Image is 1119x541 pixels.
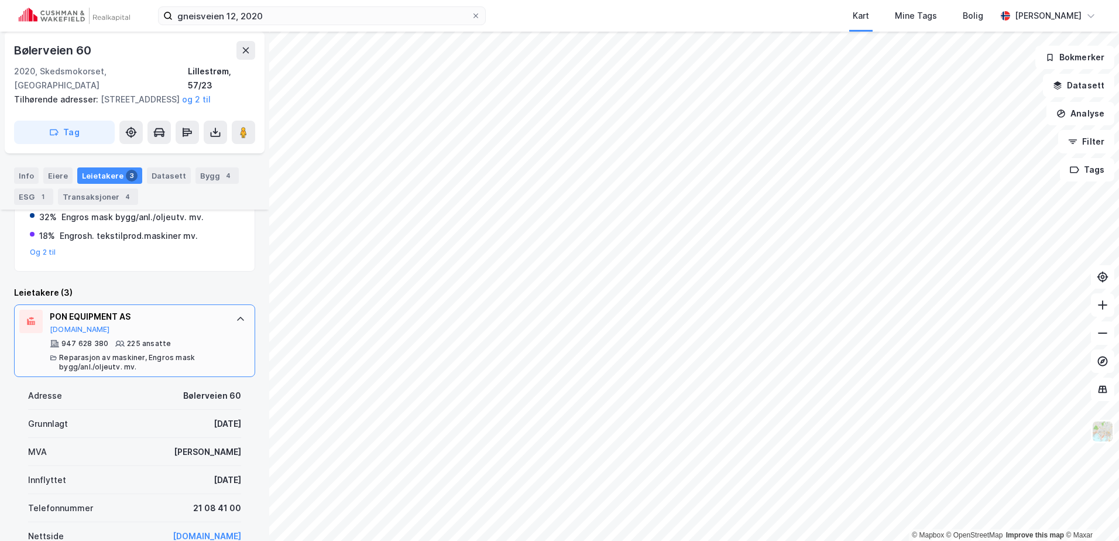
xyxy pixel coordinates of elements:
div: Reparasjon av maskiner, Engros mask bygg/anl./oljeutv. mv. [59,353,224,372]
div: [DATE] [214,473,241,487]
div: [DATE] [214,417,241,431]
div: Kart [853,9,869,23]
div: 1 [37,191,49,203]
div: 4 [222,170,234,182]
div: Bolig [963,9,983,23]
div: Leietakere (3) [14,286,255,300]
a: [DOMAIN_NAME] [173,531,241,541]
div: Lillestrøm, 57/23 [188,64,255,93]
button: Bokmerker [1035,46,1114,69]
div: Leietakere [77,167,142,184]
div: Transaksjoner [58,189,138,205]
div: Innflyttet [28,473,66,487]
div: 3 [126,170,138,182]
div: Engrosh. tekstilprod.maskiner mv. [60,229,198,243]
div: 4 [122,191,133,203]
div: 947 628 380 [61,339,108,348]
div: Eiere [43,167,73,184]
div: ESG [14,189,53,205]
button: [DOMAIN_NAME] [50,325,110,334]
img: Z [1091,420,1114,443]
div: 21 08 41 00 [193,501,241,515]
button: Tag [14,121,115,144]
div: [STREET_ADDRESS] [14,93,246,107]
a: Improve this map [1006,531,1064,539]
div: Grunnlagt [28,417,68,431]
div: [PERSON_NAME] [1015,9,1082,23]
div: Kontrollprogram for chat [1060,485,1119,541]
div: Bølerveien 60 [183,389,241,403]
div: Info [14,167,39,184]
div: 225 ansatte [127,339,171,348]
div: [PERSON_NAME] [174,445,241,459]
span: Tilhørende adresser: [14,94,101,104]
div: Telefonnummer [28,501,93,515]
iframe: Chat Widget [1060,485,1119,541]
div: Bygg [195,167,239,184]
div: MVA [28,445,47,459]
img: cushman-wakefield-realkapital-logo.202ea83816669bd177139c58696a8fa1.svg [19,8,130,24]
button: Tags [1060,158,1114,182]
div: Engros mask bygg/anl./oljeutv. mv. [61,210,204,224]
button: Analyse [1046,102,1114,125]
a: Mapbox [912,531,944,539]
div: Adresse [28,389,62,403]
div: 18% [39,229,55,243]
div: 32% [39,210,57,224]
div: Mine Tags [895,9,937,23]
div: Datasett [147,167,191,184]
button: Filter [1058,130,1114,153]
div: Bølerveien 60 [14,41,93,60]
button: Datasett [1043,74,1114,97]
button: Og 2 til [30,248,56,257]
div: PON EQUIPMENT AS [50,310,224,324]
div: 2020, Skedsmokorset, [GEOGRAPHIC_DATA] [14,64,188,93]
a: OpenStreetMap [946,531,1003,539]
input: Søk på adresse, matrikkel, gårdeiere, leietakere eller personer [173,7,471,25]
